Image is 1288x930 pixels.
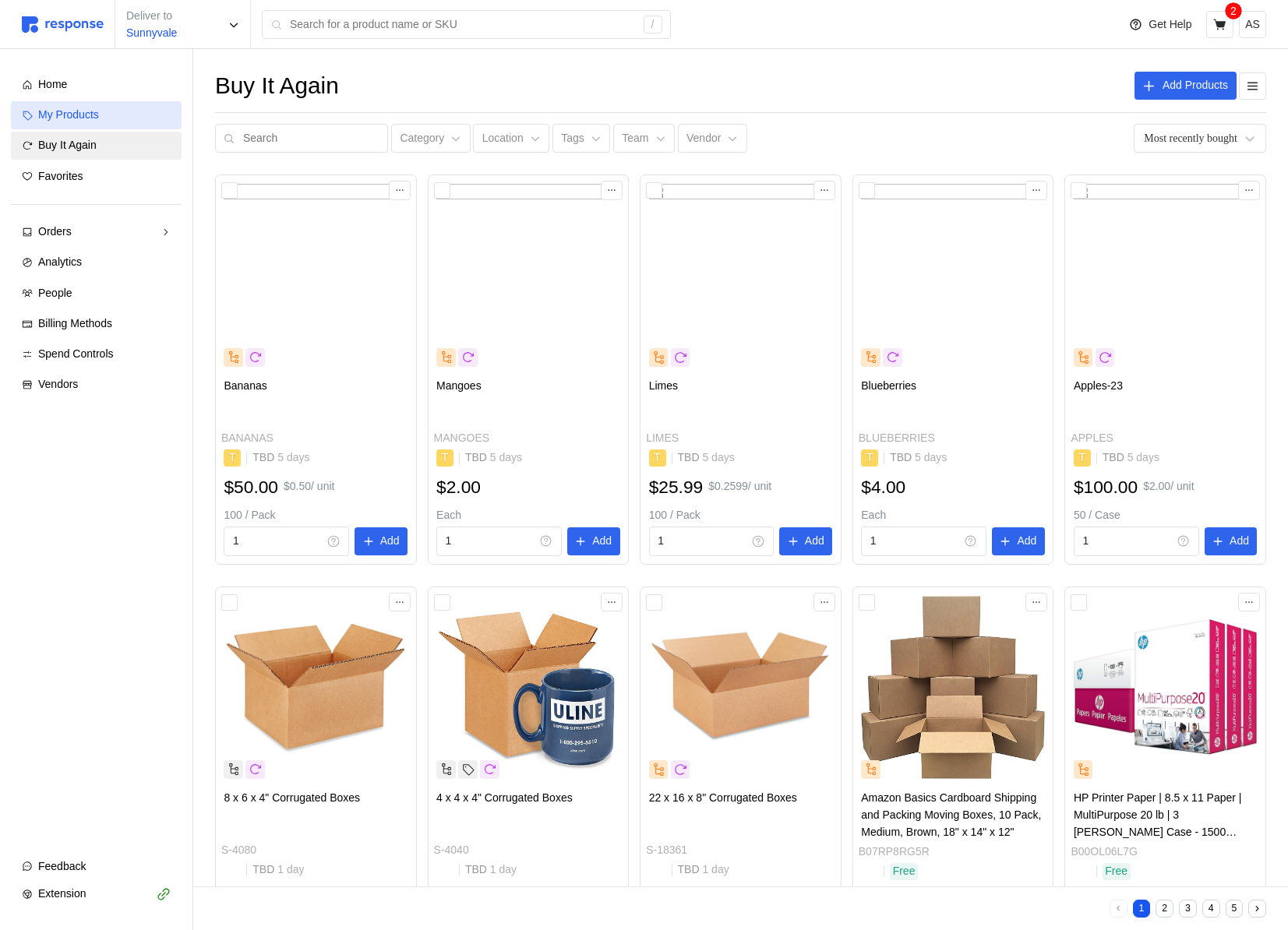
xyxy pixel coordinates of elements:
[126,25,177,42] p: Sunnyvale
[38,887,86,900] span: Extension
[644,16,662,34] div: /
[654,449,661,467] p: T
[592,533,612,550] p: Add
[866,449,873,467] p: T
[561,130,584,147] p: Tags
[224,507,408,524] p: 100 / Pack
[649,596,833,780] img: S-18361
[355,527,408,555] button: Add
[215,71,339,101] h1: Buy It Again
[1017,533,1036,550] p: Add
[1074,507,1258,524] p: 50 / Case
[224,596,408,780] img: S-4080
[646,842,687,859] p: S-18361
[38,224,154,241] div: Orders
[1144,130,1237,146] div: Most recently bought
[1074,184,1258,368] img: 29780183-c746-4735-a374-28020c9cc1cd.jpeg
[708,478,771,495] p: $0.2599 / unit
[11,71,182,99] a: Home
[1202,900,1220,918] button: 4
[779,527,832,555] button: Add
[649,507,833,524] p: 100 / Pack
[646,430,679,447] p: LIMES
[870,527,956,555] input: Qty
[700,451,735,463] span: 5 days
[436,791,573,804] span: 4 x 4 x 4" Corrugated Boxes
[1120,10,1201,40] button: Get Help
[678,124,747,153] button: Vendor
[434,430,490,447] p: MANGOES
[805,533,824,550] p: Add
[243,125,379,153] input: Search
[11,340,182,368] a: Spend Controls
[890,449,947,467] p: TBD
[465,449,522,467] p: TBD
[446,527,531,555] input: Qty
[1105,863,1127,880] p: Free
[233,527,319,555] input: Qty
[487,863,517,875] span: 1 day
[686,130,721,147] p: Vendor
[1134,72,1237,100] button: Add Products
[482,130,524,147] p: Location
[861,791,1041,837] span: Amazon Basics Cardboard Shipping and Packing Moving Boxes, 10 Pack, Medium, Brown, 18" x 14" x 12"
[1205,527,1258,555] button: Add
[38,317,112,329] span: Billing Methods
[649,791,797,804] span: 22 x 16 x 8" Corrugated Boxes
[859,430,935,447] p: BLUEBERRIES
[912,451,947,463] span: 5 days
[1074,475,1138,499] h2: $100.00
[622,130,648,147] p: Team
[893,863,916,880] p: Free
[274,451,309,463] span: 5 days
[649,184,833,368] img: 0568abf3-1ba1-406c-889f-3402a974d107.jpeg
[224,791,360,804] span: 8 x 6 x 4" Corrugated Boxes
[252,861,304,879] p: TBD
[22,16,104,33] img: svg%3e
[38,378,78,390] span: Vendors
[658,527,743,555] input: Qty
[38,139,97,151] span: Buy It Again
[274,863,304,875] span: 1 day
[1239,11,1266,38] button: AS
[649,475,704,499] h2: $25.99
[861,475,905,499] h2: $4.00
[552,124,611,153] button: Tags
[400,130,444,147] p: Category
[229,449,236,467] p: T
[434,842,469,859] p: S-4040
[1074,379,1123,392] span: Apples-23
[391,124,471,153] button: Category
[11,163,182,191] a: Favorites
[436,379,482,392] span: Mangoes
[11,310,182,338] a: Billing Methods
[38,287,72,299] span: People
[1163,77,1228,94] p: Add Products
[861,507,1045,524] p: Each
[1079,449,1086,467] p: T
[1074,596,1258,780] img: 71CiysdAAoL._AC_SY355_.jpg
[1133,900,1151,918] button: 1
[992,527,1045,555] button: Add
[11,880,182,908] button: Extension
[436,507,620,524] p: Each
[613,124,675,153] button: Team
[1082,527,1168,555] input: Qty
[861,379,916,392] span: Blueberries
[224,184,408,368] img: 7fc5305e-63b1-450a-be29-3b92a3c460e1.jpeg
[473,124,549,153] button: Location
[487,451,522,463] span: 5 days
[1226,900,1244,918] button: 5
[1149,16,1191,33] p: Get Help
[38,347,114,360] span: Spend Controls
[38,108,99,121] span: My Products
[465,861,517,879] p: TBD
[252,449,309,467] p: TBD
[1103,449,1159,467] p: TBD
[11,101,182,129] a: My Products
[442,449,449,467] p: T
[1071,844,1138,861] p: B00OL06L7G
[700,863,729,875] span: 1 day
[11,248,182,277] a: Analytics
[126,8,177,25] p: Deliver to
